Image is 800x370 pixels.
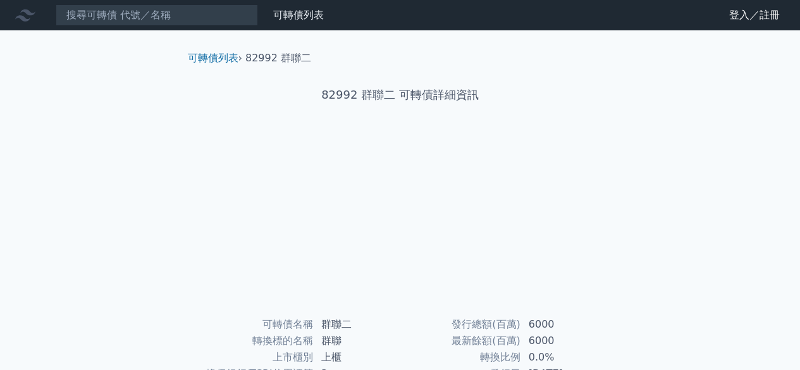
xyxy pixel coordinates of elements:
td: 最新餘額(百萬) [400,333,521,349]
a: 登入／註冊 [719,5,790,25]
td: 上市櫃別 [193,349,314,366]
td: 群聯 [314,333,400,349]
td: 群聯二 [314,316,400,333]
td: 6000 [521,316,608,333]
a: 可轉債列表 [188,52,238,64]
td: 可轉債名稱 [193,316,314,333]
h1: 82992 群聯二 可轉債詳細資訊 [178,86,623,104]
td: 0.0% [521,349,608,366]
td: 6000 [521,333,608,349]
li: 82992 群聯二 [245,51,311,66]
td: 上櫃 [314,349,400,366]
td: 轉換標的名稱 [193,333,314,349]
td: 發行總額(百萬) [400,316,521,333]
input: 搜尋可轉債 代號／名稱 [56,4,258,26]
li: › [188,51,242,66]
td: 轉換比例 [400,349,521,366]
a: 可轉債列表 [273,9,324,21]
